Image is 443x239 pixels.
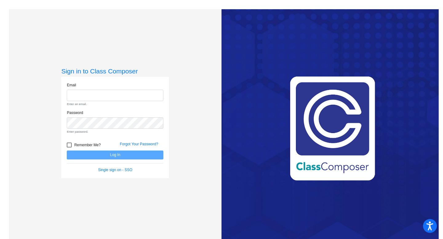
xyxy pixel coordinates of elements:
a: Single sign on - SSO [98,168,132,172]
button: Log In [67,151,163,159]
small: Enter an email. [67,102,163,106]
span: Remember Me? [74,141,101,149]
label: Email [67,82,76,88]
label: Password [67,110,83,116]
h3: Sign in to Class Composer [61,67,169,75]
small: Enter password. [67,130,163,134]
a: Forgot Your Password? [120,142,158,146]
